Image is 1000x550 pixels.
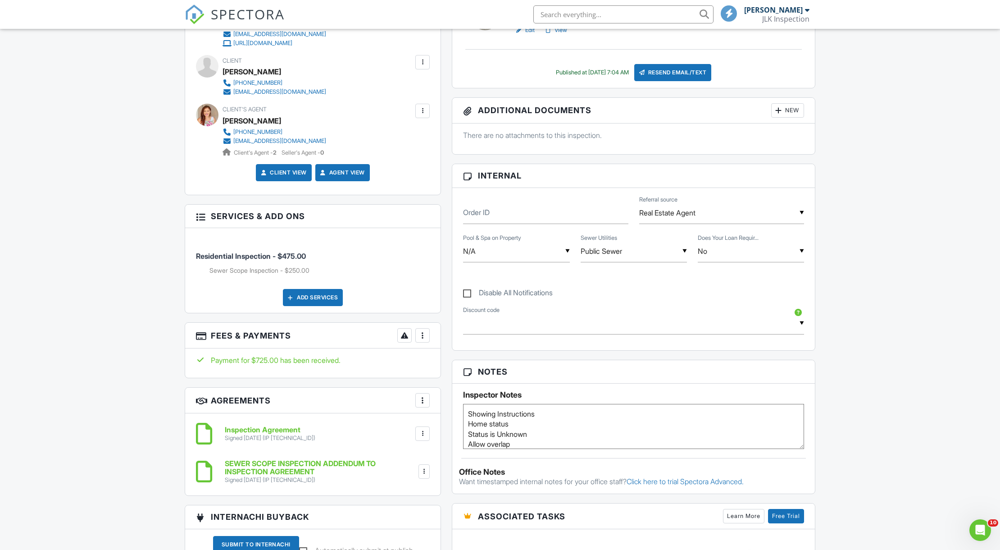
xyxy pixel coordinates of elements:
[233,31,326,38] div: [EMAIL_ADDRESS][DOMAIN_NAME]
[533,5,714,23] input: Search everything...
[223,114,281,128] a: [PERSON_NAME]
[225,426,315,442] a: Inspection Agreement Signed [DATE] (IP [TECHNICAL_ID])
[768,509,804,523] a: Free Trial
[225,435,315,442] div: Signed [DATE] (IP [TECHNICAL_ID])
[185,12,285,31] a: SPECTORA
[452,98,815,124] h3: Additional Documents
[223,87,326,96] a: [EMAIL_ADDRESS][DOMAIN_NAME]
[223,39,326,48] a: [URL][DOMAIN_NAME]
[463,234,521,242] label: Pool & Spa on Property
[463,207,490,217] label: Order ID
[627,477,744,486] a: Click here to trial Spectora Advanced.
[234,149,278,156] span: Client's Agent -
[233,88,326,96] div: [EMAIL_ADDRESS][DOMAIN_NAME]
[771,103,804,118] div: New
[514,26,535,35] a: Edit
[988,519,998,527] span: 10
[185,205,441,228] h3: Services & Add ons
[196,235,430,282] li: Service: Residential Inspection
[283,289,343,306] div: Add Services
[185,388,441,413] h3: Agreements
[318,168,365,177] a: Agent View
[463,130,804,140] p: There are no attachments to this inspection.
[225,477,417,484] div: Signed [DATE] (IP [TECHNICAL_ID])
[544,26,567,35] a: View
[969,519,991,541] iframe: Intercom live chat
[223,78,326,87] a: [PHONE_NUMBER]
[185,505,441,529] h3: InterNACHI BuyBack
[581,234,617,242] label: Sewer Utilities
[723,509,764,523] a: Learn More
[282,149,324,156] span: Seller's Agent -
[698,234,759,242] label: Does Your Loan Require Termite Inspection?
[744,5,803,14] div: [PERSON_NAME]
[185,5,205,24] img: The Best Home Inspection Software - Spectora
[223,137,326,146] a: [EMAIL_ADDRESS][DOMAIN_NAME]
[463,390,804,399] h5: Inspector Notes
[634,64,712,81] div: Resend Email/Text
[225,460,417,484] a: SEWER SCOPE INSPECTION ADDENDUM TO INSPECTION AGREEMENT Signed [DATE] (IP [TECHNICAL_ID])
[225,426,315,434] h6: Inspection Agreement
[233,128,282,136] div: [PHONE_NUMBER]
[459,467,808,477] div: Office Notes
[452,164,815,188] h3: Internal
[223,128,326,137] a: [PHONE_NUMBER]
[556,69,629,76] div: Published at [DATE] 7:04 AM
[233,137,326,145] div: [EMAIL_ADDRESS][DOMAIN_NAME]
[452,360,815,384] h3: Notes
[233,79,282,87] div: [PHONE_NUMBER]
[762,14,809,23] div: JLK Inspection
[459,477,808,486] p: Want timestamped internal notes for your office staff?
[273,149,277,156] strong: 2
[223,106,267,113] span: Client's Agent
[233,40,292,47] div: [URL][DOMAIN_NAME]
[223,57,242,64] span: Client
[196,252,306,261] span: Residential Inspection - $475.00
[196,355,430,365] div: Payment for $725.00 has been received.
[259,168,307,177] a: Client View
[478,510,565,522] span: Associated Tasks
[320,149,324,156] strong: 0
[209,266,430,275] li: Add on: Sewer Scope Inspection
[463,306,500,314] label: Discount code
[639,196,677,204] label: Referral source
[185,323,441,348] h3: Fees & Payments
[211,5,285,23] span: SPECTORA
[223,30,326,39] a: [EMAIL_ADDRESS][DOMAIN_NAME]
[463,289,553,300] label: Disable All Notifications
[225,460,417,476] h6: SEWER SCOPE INSPECTION ADDENDUM TO INSPECTION AGREEMENT
[463,404,804,449] textarea: Showing Instructions Home status Status is Unknown Allow overlap Yes Showing instructions Please ...
[223,65,281,78] div: [PERSON_NAME]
